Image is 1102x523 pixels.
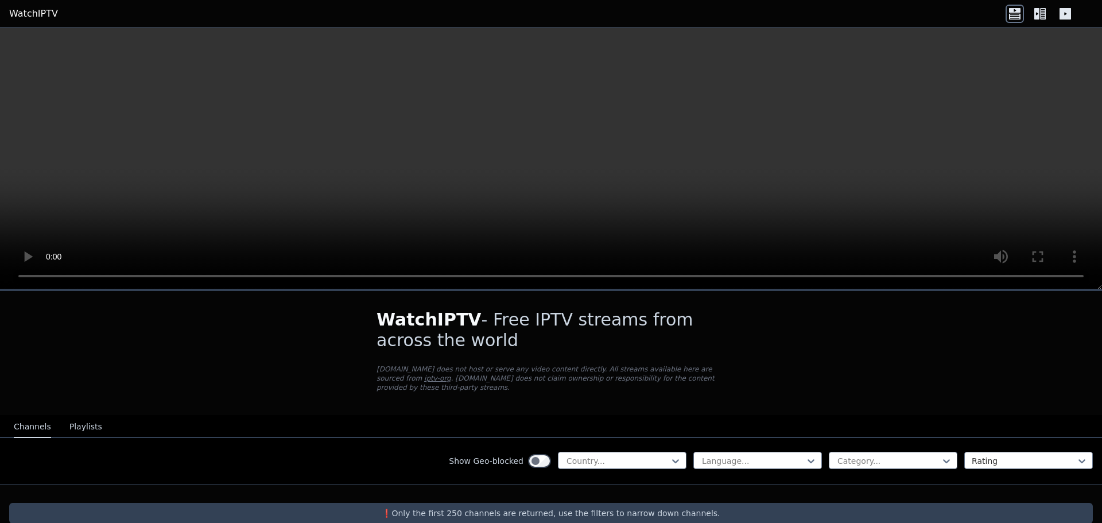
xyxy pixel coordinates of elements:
a: WatchIPTV [9,7,58,21]
span: WatchIPTV [377,309,482,330]
button: Channels [14,416,51,438]
a: iptv-org [424,374,451,382]
button: Playlists [69,416,102,438]
p: [DOMAIN_NAME] does not host or serve any video content directly. All streams available here are s... [377,365,725,392]
label: Show Geo-blocked [449,455,523,467]
p: ❗️Only the first 250 channels are returned, use the filters to narrow down channels. [14,507,1088,519]
h1: - Free IPTV streams from across the world [377,309,725,351]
